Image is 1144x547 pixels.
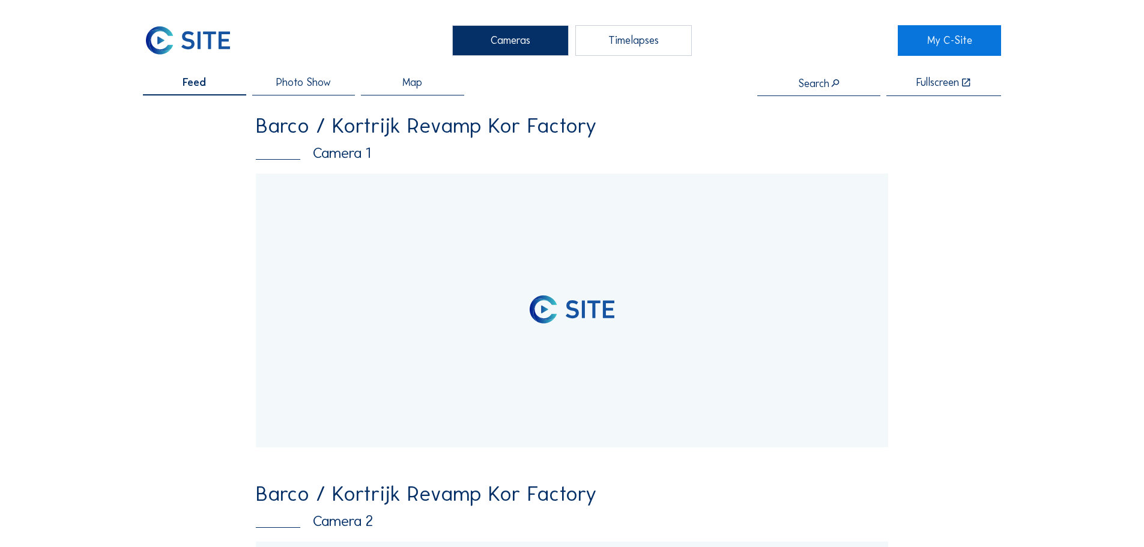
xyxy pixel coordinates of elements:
a: My C-Site [898,25,1000,55]
div: Camera 2 [256,514,888,529]
span: Photo Show [276,77,331,88]
img: logo_pic [531,295,556,323]
div: Camera 1 [256,146,888,161]
div: Barco / Kortrijk Revamp Kor Factory [256,115,888,136]
img: C-SITE Logo [143,25,233,55]
div: Timelapses [575,25,692,55]
div: Fullscreen [916,77,959,89]
div: Cameras [452,25,569,55]
div: Barco / Kortrijk Revamp Kor Factory [256,483,888,504]
span: Feed [183,77,206,88]
a: C-SITE Logo [143,25,246,55]
span: Map [402,77,422,88]
img: logo_text [566,300,614,319]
